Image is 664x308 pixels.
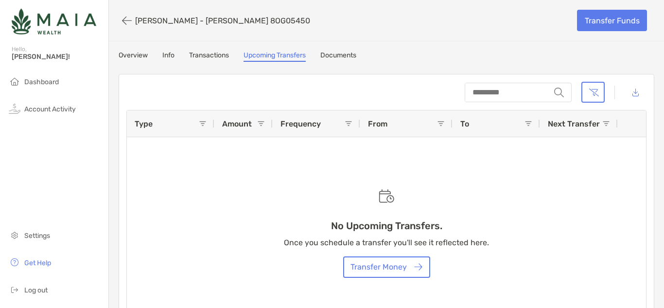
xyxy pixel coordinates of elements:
a: Documents [320,51,356,62]
img: get-help icon [9,256,20,268]
img: household icon [9,75,20,87]
span: Account Activity [24,105,76,113]
a: Overview [119,51,148,62]
img: activity icon [9,103,20,114]
p: Once you schedule a transfer you'll see it reflected here. [284,236,489,249]
img: Zoe Logo [12,4,96,39]
button: Clear filters [581,82,605,103]
span: Log out [24,286,48,294]
img: logout icon [9,284,20,295]
img: settings icon [9,229,20,241]
p: [PERSON_NAME] - [PERSON_NAME] 8OG05450 [135,16,310,25]
img: Empty state scheduled [379,189,394,203]
span: [PERSON_NAME]! [12,53,103,61]
span: Get Help [24,259,51,267]
button: Transfer Money [343,256,430,278]
span: Dashboard [24,78,59,86]
span: Settings [24,232,50,240]
img: button icon [414,263,422,271]
a: Transfer Funds [577,10,647,31]
a: Upcoming Transfers [244,51,306,62]
h3: No Upcoming Transfers. [331,220,442,232]
img: input icon [554,88,564,97]
a: Transactions [189,51,229,62]
a: Info [162,51,175,62]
